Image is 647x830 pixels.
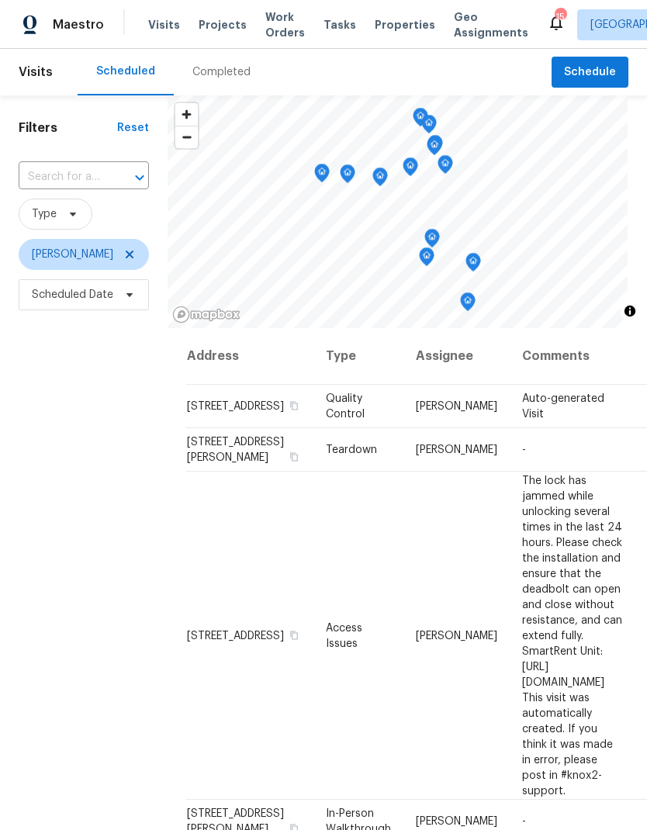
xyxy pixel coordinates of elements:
div: Completed [192,64,251,80]
th: Comments [510,328,635,385]
span: [PERSON_NAME] [416,401,497,412]
div: Map marker [421,115,437,139]
span: [STREET_ADDRESS][PERSON_NAME] [187,437,284,463]
span: - [522,444,526,455]
span: Schedule [564,63,616,82]
canvas: Map [168,95,628,328]
span: Auto-generated Visit [522,393,604,420]
span: Access Issues [326,622,362,648]
span: Teardown [326,444,377,455]
div: Reset [117,120,149,136]
span: [PERSON_NAME] [416,444,497,455]
span: - [522,816,526,827]
h1: Filters [19,120,117,136]
span: Toggle attribution [625,303,635,320]
button: Copy Address [287,399,301,413]
button: Toggle attribution [621,302,639,320]
span: Visits [19,55,53,89]
span: Properties [375,17,435,33]
div: Map marker [314,164,330,188]
span: Maestro [53,17,104,33]
button: Copy Address [287,628,301,642]
span: [PERSON_NAME] [416,630,497,641]
span: [STREET_ADDRESS] [187,401,284,412]
span: [PERSON_NAME] [416,816,497,827]
span: Visits [148,17,180,33]
div: Scheduled [96,64,155,79]
span: Scheduled Date [32,287,113,303]
div: Map marker [403,157,418,182]
span: Projects [199,17,247,33]
span: Quality Control [326,393,365,420]
span: Tasks [323,19,356,30]
button: Copy Address [287,450,301,464]
div: Map marker [424,229,440,253]
span: The lock has jammed while unlocking several times in the last 24 hours. Please check the installa... [522,475,622,796]
a: Mapbox homepage [172,306,240,323]
span: Geo Assignments [454,9,528,40]
th: Address [186,328,313,385]
th: Type [313,328,403,385]
button: Zoom in [175,103,198,126]
div: Map marker [460,292,476,316]
div: Map marker [465,253,481,277]
div: 15 [555,9,566,25]
th: Assignee [403,328,510,385]
button: Schedule [552,57,628,88]
input: Search for an address... [19,165,106,189]
span: [STREET_ADDRESS] [187,630,284,641]
div: Map marker [427,137,442,161]
div: Map marker [419,247,434,271]
button: Open [129,167,151,188]
div: Map marker [372,168,388,192]
span: Work Orders [265,9,305,40]
div: Map marker [340,164,355,188]
span: [PERSON_NAME] [32,247,113,262]
span: Type [32,206,57,222]
div: Map marker [438,155,453,179]
div: Map marker [413,108,428,132]
button: Zoom out [175,126,198,148]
